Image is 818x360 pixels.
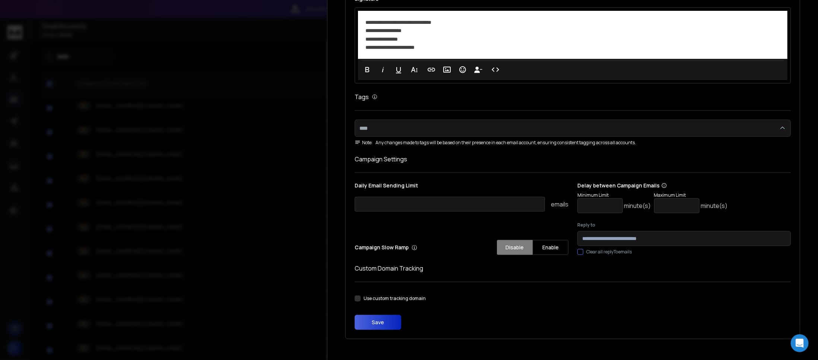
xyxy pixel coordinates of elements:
button: Insert Unsubscribe Link [471,62,485,77]
span: Note: [355,140,372,146]
button: Underline (Ctrl+U) [391,62,406,77]
p: Delay between Campaign Emails [577,182,728,189]
h1: Campaign Settings [355,155,791,164]
button: More Text [407,62,421,77]
div: Any changes made to tags will be based on their presence in each email account, ensuring consiste... [355,140,791,146]
p: Maximum Limit [654,192,728,198]
p: emails [551,200,568,209]
p: Minimum Limit [577,192,651,198]
button: Code View [488,62,502,77]
label: Clear all replyTo emails [586,249,632,255]
p: minute(s) [624,201,651,210]
h1: Tags [355,92,369,101]
label: Use custom tracking domain [364,296,426,301]
button: Save [355,315,401,330]
p: Daily Email Sending Limit [355,182,568,192]
button: Emoticons [456,62,470,77]
p: Campaign Slow Ramp [355,244,417,251]
h1: Custom Domain Tracking [355,264,791,273]
button: Bold (Ctrl+B) [360,62,374,77]
p: minute(s) [701,201,728,210]
button: Enable [533,240,568,255]
label: Reply to [577,222,791,228]
button: Insert Image (Ctrl+P) [440,62,454,77]
button: Disable [497,240,533,255]
div: Open Intercom Messenger [791,334,809,352]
